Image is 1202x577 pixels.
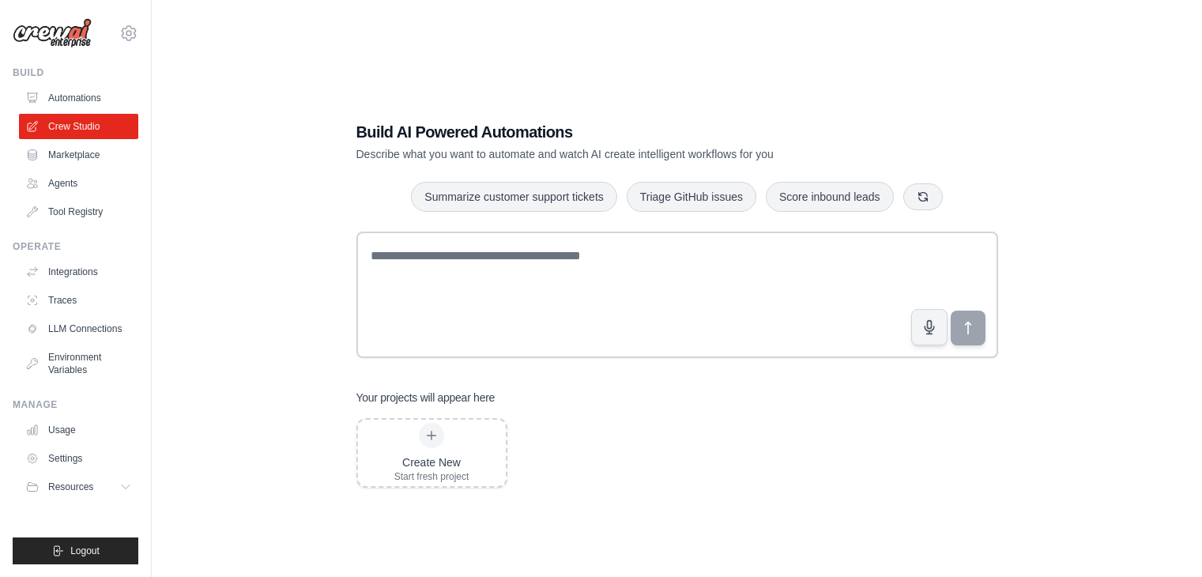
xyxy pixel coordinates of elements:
[19,259,138,285] a: Integrations
[19,288,138,313] a: Traces
[766,182,894,212] button: Score inbound leads
[13,537,138,564] button: Logout
[13,240,138,253] div: Operate
[19,446,138,471] a: Settings
[19,345,138,383] a: Environment Variables
[19,85,138,111] a: Automations
[356,390,495,405] h3: Your projects will appear here
[19,199,138,224] a: Tool Registry
[627,182,756,212] button: Triage GitHub issues
[19,142,138,168] a: Marketplace
[356,146,887,162] p: Describe what you want to automate and watch AI create intelligent workflows for you
[13,18,92,48] img: Logo
[19,114,138,139] a: Crew Studio
[19,316,138,341] a: LLM Connections
[19,171,138,196] a: Agents
[903,183,943,210] button: Get new suggestions
[13,66,138,79] div: Build
[411,182,616,212] button: Summarize customer support tickets
[356,121,887,143] h1: Build AI Powered Automations
[70,545,100,557] span: Logout
[911,309,948,345] button: Click to speak your automation idea
[19,474,138,500] button: Resources
[394,470,469,483] div: Start fresh project
[19,417,138,443] a: Usage
[394,454,469,470] div: Create New
[48,481,93,493] span: Resources
[13,398,138,411] div: Manage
